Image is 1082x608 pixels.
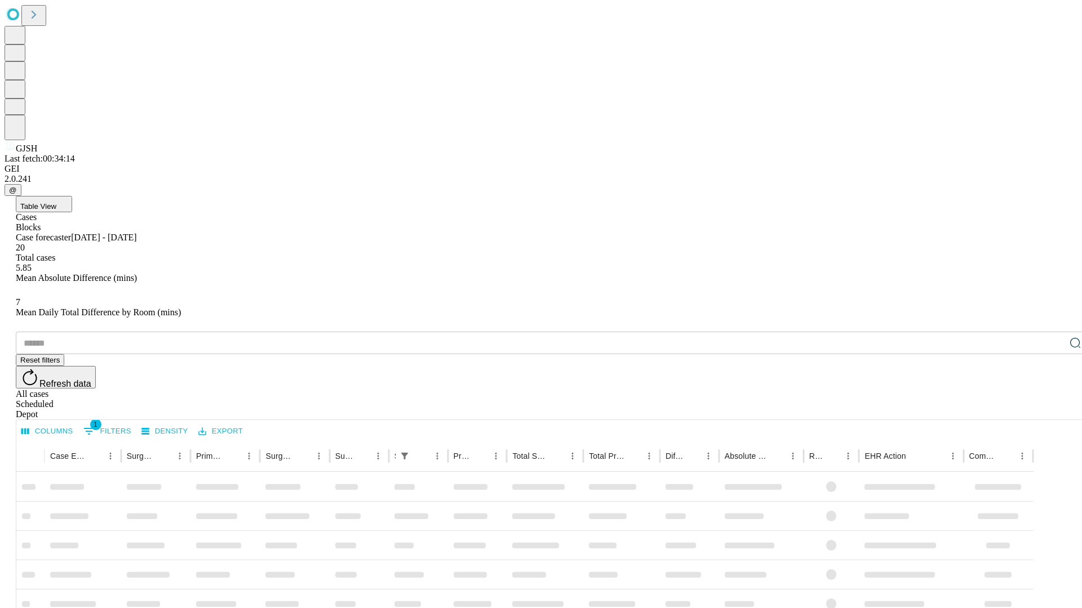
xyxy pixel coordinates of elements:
[397,448,413,464] div: 1 active filter
[196,423,246,440] button: Export
[512,451,548,461] div: Total Scheduled Duration
[488,448,504,464] button: Menu
[311,448,327,464] button: Menu
[20,202,56,211] span: Table View
[335,451,353,461] div: Surgery Date
[685,448,700,464] button: Sort
[16,273,137,283] span: Mean Absolute Difference (mins)
[354,448,370,464] button: Sort
[549,448,565,464] button: Sort
[103,448,118,464] button: Menu
[16,307,181,317] span: Mean Daily Total Difference by Room (mins)
[429,448,445,464] button: Menu
[824,448,840,464] button: Sort
[295,448,311,464] button: Sort
[5,174,1077,184] div: 2.0.241
[700,448,716,464] button: Menu
[71,233,136,242] span: [DATE] - [DATE]
[16,297,20,307] span: 7
[414,448,429,464] button: Sort
[16,243,25,252] span: 20
[265,451,294,461] div: Surgery Name
[907,448,923,464] button: Sort
[16,253,55,262] span: Total cases
[785,448,801,464] button: Menu
[999,448,1014,464] button: Sort
[139,423,191,440] button: Density
[5,164,1077,174] div: GEI
[809,451,824,461] div: Resolved in EHR
[172,448,188,464] button: Menu
[241,448,257,464] button: Menu
[225,448,241,464] button: Sort
[87,448,103,464] button: Sort
[90,419,101,430] span: 1
[50,451,86,461] div: Case Epic Id
[472,448,488,464] button: Sort
[864,451,906,461] div: EHR Action
[454,451,472,461] div: Predicted In Room Duration
[16,144,37,153] span: GJSH
[626,448,641,464] button: Sort
[16,354,64,366] button: Reset filters
[840,448,856,464] button: Menu
[589,451,624,461] div: Total Predicted Duration
[127,451,155,461] div: Surgeon Name
[196,451,224,461] div: Primary Service
[16,263,32,272] span: 5.85
[156,448,172,464] button: Sort
[394,451,396,461] div: Scheduled In Room Duration
[5,184,21,196] button: @
[641,448,657,464] button: Menu
[1014,448,1030,464] button: Menu
[370,448,386,464] button: Menu
[19,423,76,440] button: Select columns
[16,366,96,388] button: Refresh data
[969,451,997,461] div: Comments
[20,356,60,364] span: Reset filters
[945,448,961,464] button: Menu
[666,451,684,461] div: Difference
[81,422,134,440] button: Show filters
[5,154,75,163] span: Last fetch: 00:34:14
[16,233,71,242] span: Case forecaster
[9,186,17,194] span: @
[16,196,72,212] button: Table View
[397,448,413,464] button: Show filters
[725,451,768,461] div: Absolute Difference
[769,448,785,464] button: Sort
[565,448,580,464] button: Menu
[39,379,91,388] span: Refresh data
